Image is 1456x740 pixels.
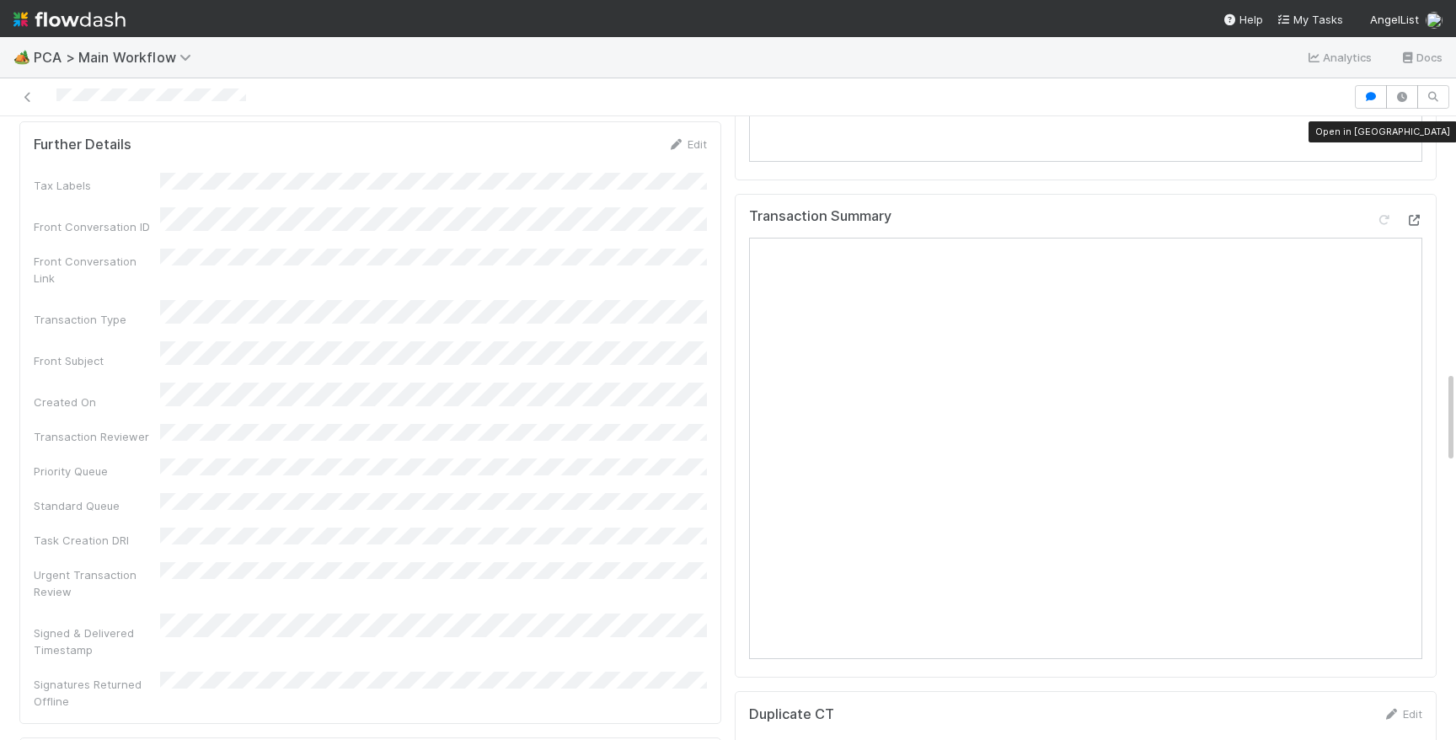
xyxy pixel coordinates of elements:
[34,352,160,369] div: Front Subject
[1370,13,1419,26] span: AngelList
[749,706,834,723] h5: Duplicate CT
[1426,12,1443,29] img: avatar_e1f102a8-6aea-40b1-874c-e2ab2da62ba9.png
[34,497,160,514] div: Standard Queue
[34,311,160,328] div: Transaction Type
[667,137,707,151] a: Edit
[1277,11,1343,28] a: My Tasks
[1277,13,1343,26] span: My Tasks
[34,463,160,480] div: Priority Queue
[1400,47,1443,67] a: Docs
[13,50,30,64] span: 🏕️
[13,5,126,34] img: logo-inverted-e16ddd16eac7371096b0.svg
[34,625,160,658] div: Signed & Delivered Timestamp
[34,177,160,194] div: Tax Labels
[1383,707,1422,721] a: Edit
[34,532,160,549] div: Task Creation DRI
[34,428,160,445] div: Transaction Reviewer
[749,208,891,225] h5: Transaction Summary
[34,676,160,710] div: Signatures Returned Offline
[34,394,160,410] div: Created On
[1306,47,1373,67] a: Analytics
[34,137,131,153] h5: Further Details
[1223,11,1263,28] div: Help
[34,566,160,600] div: Urgent Transaction Review
[34,218,160,235] div: Front Conversation ID
[34,49,200,66] span: PCA > Main Workflow
[34,253,160,287] div: Front Conversation Link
